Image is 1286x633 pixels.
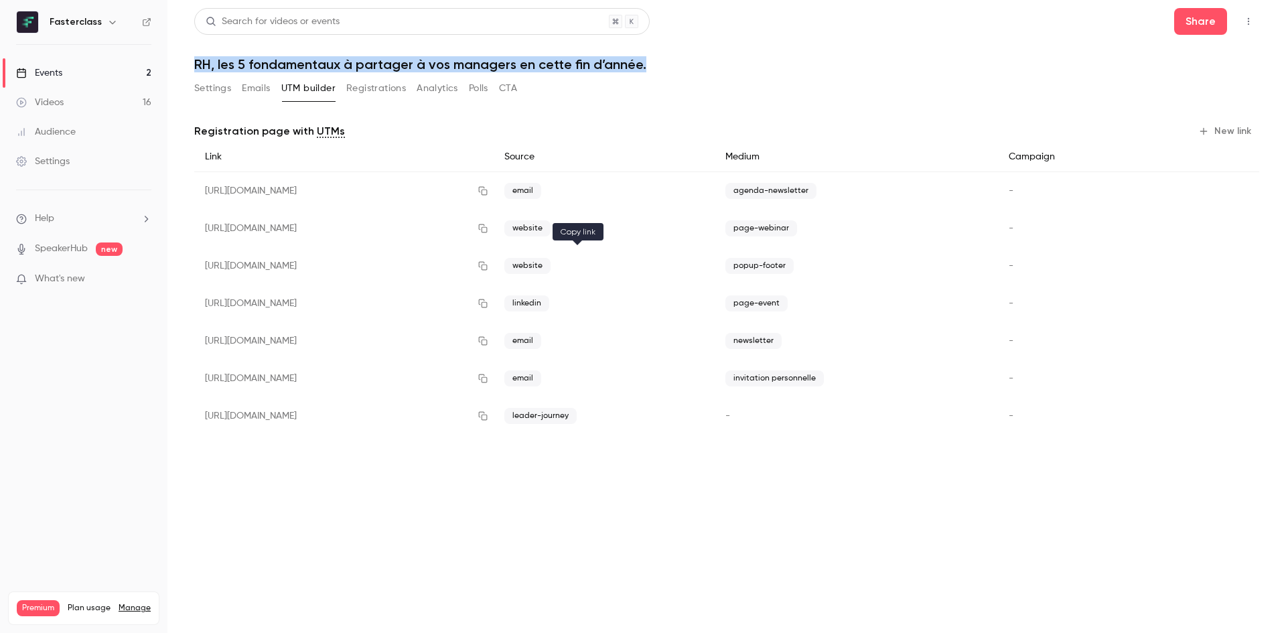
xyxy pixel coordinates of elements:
div: [URL][DOMAIN_NAME] [194,172,494,210]
span: email [504,183,541,199]
span: - [725,411,730,421]
button: Share [1174,8,1227,35]
span: new [96,242,123,256]
span: website [504,258,551,274]
li: help-dropdown-opener [16,212,151,226]
iframe: Noticeable Trigger [135,273,151,285]
h6: Fasterclass [50,15,102,29]
div: Search for videos or events [206,15,340,29]
span: page-webinar [725,220,797,236]
span: - [1009,186,1013,196]
button: Emails [242,78,270,99]
div: Events [16,66,62,80]
button: CTA [499,78,517,99]
span: Plan usage [68,603,111,614]
div: [URL][DOMAIN_NAME] [194,210,494,247]
button: New link [1193,121,1259,142]
div: Videos [16,96,64,109]
span: - [1009,411,1013,421]
a: SpeakerHub [35,242,88,256]
button: Settings [194,78,231,99]
span: - [1009,336,1013,346]
span: newsletter [725,333,782,349]
span: Help [35,212,54,226]
a: UTMs [317,123,345,139]
button: Polls [469,78,488,99]
p: Registration page with [194,123,345,139]
div: [URL][DOMAIN_NAME] [194,397,494,435]
div: Source [494,142,715,172]
button: Registrations [346,78,406,99]
span: page-event [725,295,788,311]
span: - [1009,374,1013,383]
div: Audience [16,125,76,139]
div: Campaign [998,142,1158,172]
span: email [504,370,541,386]
div: Medium [715,142,998,172]
div: [URL][DOMAIN_NAME] [194,360,494,397]
h1: RH, les 5 fondamentaux à partager à vos managers en cette fin d’année. [194,56,1259,72]
div: [URL][DOMAIN_NAME] [194,322,494,360]
a: Manage [119,603,151,614]
span: website [504,220,551,236]
span: - [1009,224,1013,233]
span: leader-journey [504,408,577,424]
div: [URL][DOMAIN_NAME] [194,285,494,322]
span: email [504,333,541,349]
button: Analytics [417,78,458,99]
span: - [1009,299,1013,308]
img: Fasterclass [17,11,38,33]
span: Premium [17,600,60,616]
span: What's new [35,272,85,286]
span: invitation personnelle [725,370,824,386]
div: [URL][DOMAIN_NAME] [194,247,494,285]
span: agenda-newsletter [725,183,816,199]
span: popup-footer [725,258,794,274]
span: linkedin [504,295,549,311]
div: Settings [16,155,70,168]
div: Link [194,142,494,172]
span: - [1009,261,1013,271]
button: UTM builder [281,78,336,99]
